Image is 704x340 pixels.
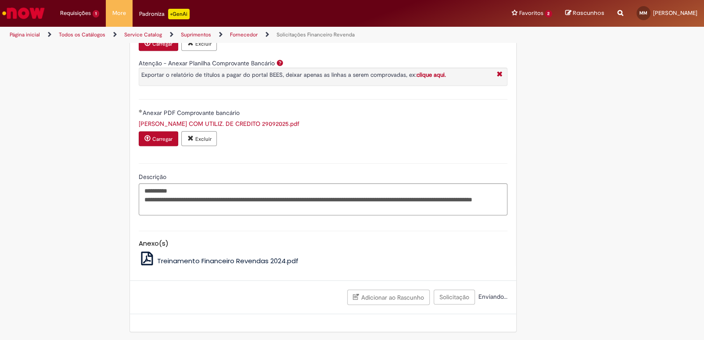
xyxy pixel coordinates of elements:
button: Excluir anexo TED AMBEV COM UTILIZ. DE CREDITO 29092025.pdf [181,131,217,146]
h5: Anexo(s) [139,240,507,247]
span: Obrigatório Preenchido [139,109,143,113]
button: Carregar anexo de Anexar PDF Comprovante bancário Required [139,131,178,146]
ul: Trilhas de página [7,27,463,43]
span: Rascunhos [573,9,604,17]
a: Solicitações Financeiro Revenda [277,31,355,38]
a: Suprimentos [181,31,211,38]
img: ServiceNow [1,4,46,22]
i: Fechar More information Por question_atencao_comprovante_bancario [495,70,505,79]
span: Descrição [139,173,168,181]
textarea: Descrição [139,183,507,216]
a: Todos os Catálogos [59,31,105,38]
a: clique aqui. [417,71,446,79]
div: Padroniza [139,9,190,19]
span: More [112,9,126,18]
span: 2 [545,10,552,18]
span: [PERSON_NAME] [653,9,697,17]
span: MM [639,10,647,16]
a: Rascunhos [565,9,604,18]
small: Excluir [195,40,211,47]
span: Ajuda para Atenção - Anexar Planilha Comprovante Bancário [275,59,285,66]
small: Carregar [152,40,172,47]
label: Atenção - Anexar Planilha Comprovante Bancário [139,59,275,67]
a: Download de TED AMBEV COM UTILIZ. DE CREDITO 29092025.pdf [139,120,299,128]
a: Treinamento Financeiro Revendas 2024.pdf [139,256,298,265]
span: Requisições [60,9,91,18]
p: +GenAi [168,9,190,19]
span: Anexar PDF Comprovante bancário [143,109,241,117]
button: Excluir anexo TED AMBEV COM UTILIZ. DE CREDITO 29092025.csv [181,36,217,51]
a: Fornecedor [230,31,258,38]
button: Carregar anexo de Anexar Planilha Comprovante Bancário Required [139,36,178,51]
small: Excluir [195,136,211,143]
span: Exportar o relatório de títulos a pagar do portal BEES, deixar apenas as linhas a serem comprovad... [141,71,446,79]
span: Treinamento Financeiro Revendas 2024.pdf [157,256,298,265]
a: Página inicial [10,31,40,38]
small: Carregar [152,136,172,143]
span: 1 [93,10,99,18]
span: Favoritos [519,9,543,18]
a: Service Catalog [124,31,162,38]
span: Enviando... [477,293,507,301]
